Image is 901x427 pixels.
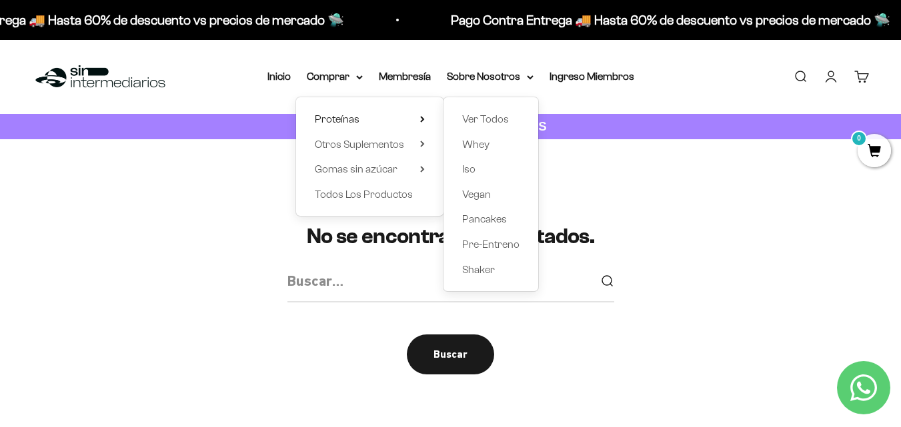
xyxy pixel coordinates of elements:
span: Pancakes [462,213,507,224]
summary: Gomas sin azúcar [315,161,425,178]
button: Buscar [407,334,494,374]
a: Pre-Entreno [462,236,520,253]
a: Iso [462,161,520,178]
summary: Otros Suplementos [315,136,425,153]
p: Pago Contra Entrega 🚚 Hasta 60% de descuento vs precios de mercado 🛸 [451,9,890,31]
mark: 0 [851,131,867,147]
a: Membresía [379,71,431,82]
a: Todos Los Productos [315,186,425,203]
a: Whey [462,136,520,153]
summary: Proteínas [315,111,425,128]
a: Ingreso Miembros [550,71,634,82]
div: Buscar [433,346,468,363]
input: Buscar [287,269,589,292]
a: Ver Todos [462,111,520,128]
span: Todos Los Productos [315,189,413,200]
a: Vegan [462,186,520,203]
span: Shaker [462,264,495,275]
a: Pancakes [462,211,520,228]
summary: Sobre Nosotros [447,68,534,85]
span: Proteínas [315,113,359,125]
a: Shaker [462,261,520,278]
span: Iso [462,163,476,175]
summary: Comprar [307,68,363,85]
span: Vegan [462,189,491,200]
span: Whey [462,139,490,150]
span: Pre-Entreno [462,238,520,250]
a: Inicio [267,71,291,82]
span: Ver Todos [462,113,509,125]
span: Otros Suplementos [315,139,404,150]
a: 0 [858,145,891,159]
h1: No se encontraron resultados. [307,224,594,248]
span: Gomas sin azúcar [315,163,397,175]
